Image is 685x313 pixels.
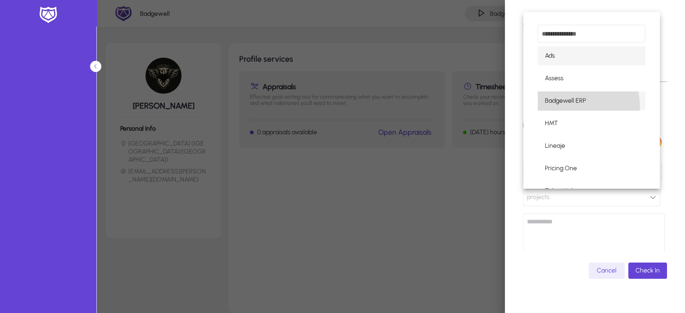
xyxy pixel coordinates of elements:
mat-option: Lineaje [538,136,645,155]
span: Lineaje [545,141,565,151]
mat-option: HMT [538,114,645,133]
mat-option: Pricing One [538,159,645,178]
input: dropdown search [538,25,645,43]
mat-option: Assess [538,69,645,88]
span: Pricing One [545,163,577,174]
span: Ads [545,50,555,61]
mat-option: Ads [538,46,645,65]
span: HMT [545,118,558,129]
mat-option: Talent Hub [538,181,645,200]
span: Assess [545,73,563,84]
span: Badgewell ERP [545,95,586,106]
span: Talent Hub [545,186,575,196]
mat-option: Badgewell ERP [538,91,645,110]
